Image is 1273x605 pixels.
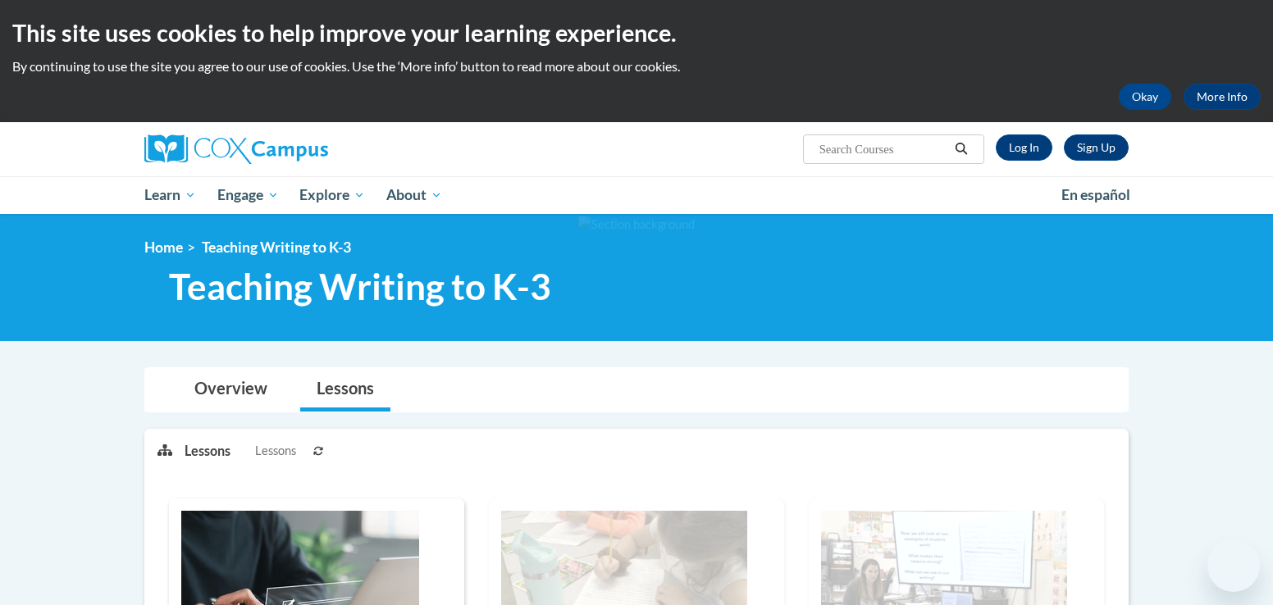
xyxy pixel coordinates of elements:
[144,185,196,205] span: Learn
[386,185,442,205] span: About
[1119,84,1171,110] button: Okay
[578,216,695,234] img: Section background
[144,239,183,256] a: Home
[299,185,365,205] span: Explore
[818,139,949,159] input: Search Courses
[1207,539,1260,592] iframe: Button to launch messaging window
[144,134,456,164] a: Cox Campus
[949,139,974,159] button: Search
[207,176,290,214] a: Engage
[178,368,284,412] a: Overview
[120,176,1153,214] div: Main menu
[996,134,1052,161] a: Log In
[376,176,453,214] a: About
[185,442,230,460] p: Lessons
[134,176,207,214] a: Learn
[1064,134,1129,161] a: Register
[169,265,551,308] span: Teaching Writing to K-3
[300,368,390,412] a: Lessons
[217,185,279,205] span: Engage
[1184,84,1261,110] a: More Info
[1051,178,1141,212] a: En español
[255,442,296,460] span: Lessons
[144,134,328,164] img: Cox Campus
[12,57,1261,75] p: By continuing to use the site you agree to our use of cookies. Use the ‘More info’ button to read...
[1061,186,1130,203] span: En español
[12,16,1261,49] h2: This site uses cookies to help improve your learning experience.
[289,176,376,214] a: Explore
[202,239,351,256] span: Teaching Writing to K-3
